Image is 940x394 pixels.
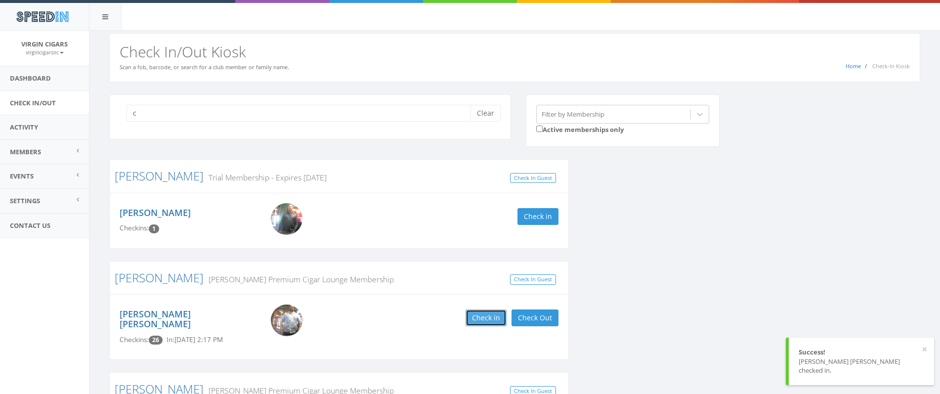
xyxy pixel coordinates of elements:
[115,269,204,286] a: [PERSON_NAME]
[120,223,149,232] span: Checkins:
[204,172,327,183] small: Trial Membership - Expires [DATE]
[11,7,73,26] img: speedin_logo.png
[271,203,302,235] img: Vincent_Barbour.png
[799,357,924,375] div: [PERSON_NAME] [PERSON_NAME] checked in.
[10,221,50,230] span: Contact Us
[271,305,302,336] img: Chris_Bobby.png
[120,308,191,330] a: [PERSON_NAME] [PERSON_NAME]
[167,335,223,344] span: In: [DATE] 2:17 PM
[120,207,191,219] a: [PERSON_NAME]
[512,309,558,326] button: Check Out
[120,63,289,71] small: Scan a fob, barcode, or search for a club member or family name.
[149,336,163,345] span: Checkin count
[536,126,543,132] input: Active memberships only
[799,348,924,357] div: Success!
[922,345,927,354] button: ×
[466,309,507,326] button: Check in
[149,224,159,233] span: Checkin count
[510,274,556,285] a: Check In Guest
[21,40,68,48] span: Virgin Cigars
[26,47,64,56] a: virgincigarsllc
[872,62,910,70] span: Check-In Kiosk
[536,124,624,134] label: Active memberships only
[10,172,34,180] span: Events
[542,109,604,119] div: Filter by Membership
[846,62,861,70] a: Home
[120,44,910,60] h2: Check In/Out Kiosk
[510,173,556,183] a: Check In Guest
[26,49,64,56] small: virgincigarsllc
[120,335,149,344] span: Checkins:
[470,105,501,122] button: Clear
[204,274,394,285] small: [PERSON_NAME] Premium Cigar Lounge Membership
[10,196,40,205] span: Settings
[517,208,558,225] button: Check in
[10,147,41,156] span: Members
[127,105,478,122] input: Search a name to check in
[115,168,204,184] a: [PERSON_NAME]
